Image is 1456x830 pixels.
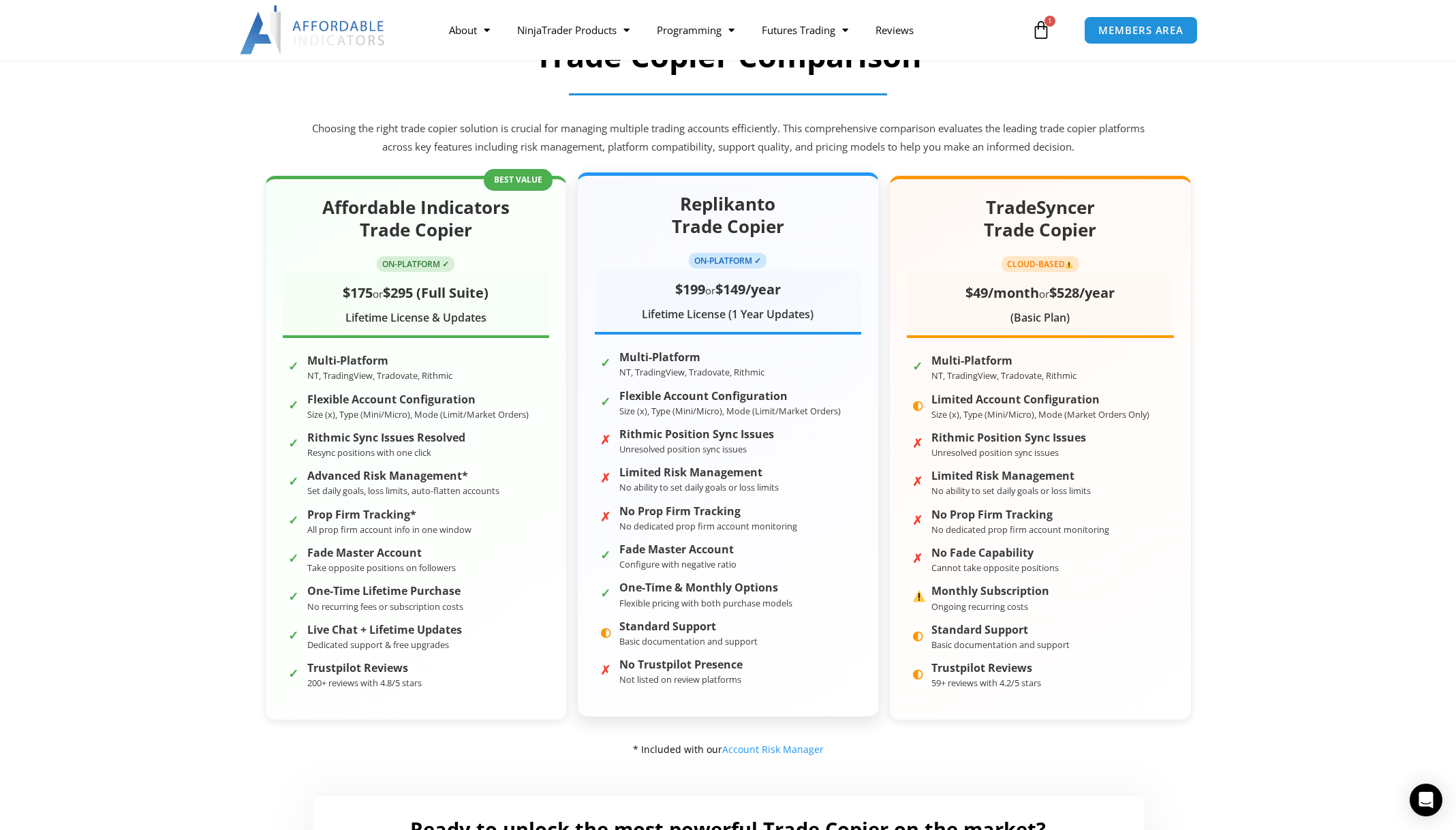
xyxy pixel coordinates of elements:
span: ✗ [600,506,613,518]
span: $49/month [965,283,1039,302]
small: No ability to set daily goals or loss limits [619,481,779,493]
strong: No Fade Capability [931,547,1059,559]
span: ✗ [600,429,613,441]
span: ✓ [288,355,300,367]
strong: Limited Risk Management [619,466,779,479]
span: 1 [1044,16,1055,27]
small: NT, TradingView, Tradovate, Rithmic [931,369,1076,382]
strong: Live Chat + Lifetime Updates [307,624,462,636]
strong: Rithmic Position Sync Issues [931,431,1086,444]
small: Resync positions with one click [307,446,431,459]
small: Basic documentation and support [619,635,758,647]
a: 1 [1011,10,1071,50]
strong: Limited Account Configuration [931,393,1149,406]
small: No dedicated prop firm account monitoring [619,520,797,532]
div: Open Intercom Messenger [1410,784,1442,816]
span: MEMBERS AREA [1098,25,1183,35]
small: 59+ reviews with 4.2/5 stars [931,677,1041,689]
span: ✗ [600,659,613,671]
strong: Multi-Platform [931,354,1076,367]
div: or [907,280,1173,305]
span: ✗ [912,432,925,444]
span: $199 [675,280,705,298]
small: Size (x), Type (Mini/Micro), Mode (Limit/Market Orders) [307,408,529,420]
small: Set daily goals, loss limits, auto-flatten accounts [307,485,499,497]
small: Size (x), Type (Mini/Micro), Mode (Limit/Market Orders) [619,405,841,417]
span: ✓ [600,582,613,594]
small: Cannot take opposite positions [931,562,1059,574]
span: ◐ [600,621,613,633]
a: Futures Trading [748,14,862,46]
nav: Menu [435,14,1028,46]
strong: Multi-Platform [619,351,764,364]
small: Configure with negative ratio [619,558,737,570]
span: ✗ [912,470,925,482]
small: Take opposite positions on followers [307,562,456,574]
a: Programming [643,14,748,46]
img: LogoAI | Affordable Indicators – NinjaTrader [240,5,386,55]
img: ⚠ [1065,260,1073,268]
small: All prop firm account info in one window [307,523,471,536]
strong: No Prop Firm Tracking [931,508,1109,521]
a: About [435,14,504,46]
a: Account Risk Manager [722,743,824,756]
h2: Affordable Indicators Trade Copier [283,196,549,243]
span: ✓ [288,470,300,482]
div: Lifetime License (1 Year Updates) [595,305,861,325]
small: Unresolved position sync issues [619,443,747,455]
strong: One-Time & Monthly Options [619,581,792,594]
span: ✓ [288,585,300,598]
a: NinjaTrader Products [504,14,643,46]
strong: Prop Firm Tracking* [307,508,471,521]
span: ON-PLATFORM ✓ [689,253,766,268]
div: Lifetime License & Updates [283,308,549,328]
strong: Fade Master Account [307,547,456,559]
span: ✓ [288,432,300,444]
a: Reviews [862,14,927,46]
span: $528/year [1049,283,1115,302]
span: ✓ [600,544,613,556]
div: * Included with our [265,741,1192,758]
span: ✓ [600,390,613,403]
small: NT, TradingView, Tradovate, Rithmic [307,369,452,382]
strong: No Prop Firm Tracking [619,505,797,518]
h2: Replikanto Trade Copier [595,193,861,239]
div: (Basic Plan) [907,308,1173,328]
span: ✗ [912,547,925,559]
div: or [595,277,861,302]
strong: Flexible Account Configuration [307,393,529,406]
span: ✓ [288,394,300,406]
a: MEMBERS AREA [1084,16,1198,44]
small: Unresolved position sync issues [931,446,1059,459]
h2: Trade Copier Comparison [309,36,1147,76]
span: ✓ [288,547,300,559]
strong: Trustpilot Reviews [931,662,1041,675]
small: No recurring fees or subscription costs [307,600,463,613]
strong: Standard Support [931,624,1070,636]
span: CLOUD-BASED [1002,256,1080,272]
small: Dedicated support & free upgrades [307,639,449,651]
small: Size (x), Type (Mini/Micro), Mode (Market Orders Only) [931,408,1149,420]
strong: Advanced Risk Management* [307,470,499,482]
span: ◐ [912,394,925,406]
span: $149/year [715,280,781,298]
img: ⚠ [913,590,925,602]
strong: Flexible Account Configuration [619,390,841,403]
span: $175 [343,283,373,302]
small: Flexible pricing with both purchase models [619,597,792,609]
strong: Standard Support [619,620,758,633]
small: No dedicated prop firm account monitoring [931,523,1109,536]
strong: No Trustpilot Presence [619,658,743,671]
span: ✓ [288,624,300,636]
small: Basic documentation and support [931,639,1070,651]
strong: Rithmic Position Sync Issues [619,428,774,441]
span: ✓ [288,509,300,521]
strong: Fade Master Account [619,543,737,556]
span: ◐ [912,662,925,675]
strong: Rithmic Sync Issues Resolved [307,431,465,444]
h2: TradeSyncer Trade Copier [907,196,1173,243]
div: or [283,280,549,305]
strong: Limited Risk Management [931,470,1091,482]
span: ✓ [600,352,613,364]
span: ✓ [912,355,925,367]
